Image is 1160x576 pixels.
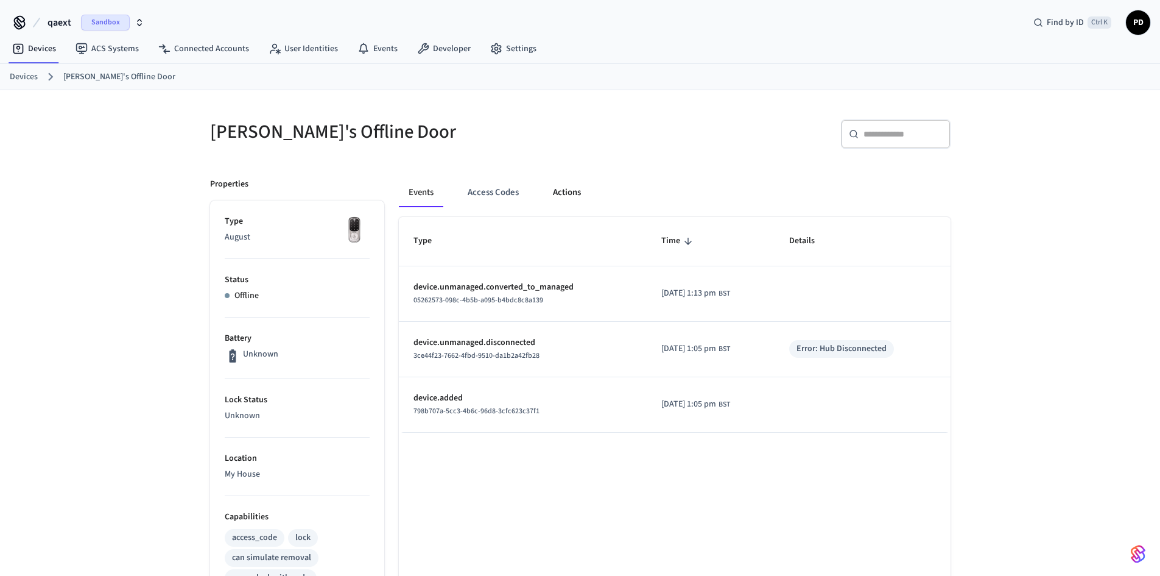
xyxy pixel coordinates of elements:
a: User Identities [259,38,348,60]
button: Access Codes [458,178,529,207]
p: device.unmanaged.converted_to_managed [413,281,632,294]
button: Events [399,178,443,207]
p: device.added [413,392,632,405]
span: [DATE] 1:13 pm [661,287,716,300]
p: Lock Status [225,394,370,407]
p: Unknown [243,348,278,361]
p: Status [225,274,370,286]
span: 05262573-098c-4b5b-a095-b4bdc8c8a139 [413,295,543,305]
p: Unknown [225,410,370,422]
p: device.unmanaged.disconnected [413,336,632,349]
span: qaext [47,15,71,30]
button: PD [1126,10,1150,35]
a: Events [348,38,407,60]
p: Location [225,452,370,465]
span: 3ce44f23-7662-4fbd-9510-da1b2a42fb28 [413,350,540,361]
div: can simulate removal [232,552,311,564]
a: Connected Accounts [149,38,259,60]
span: PD [1127,12,1149,34]
div: Error: Hub Disconnected [796,343,887,355]
a: Developer [407,38,480,60]
div: Europe/London [661,398,730,411]
a: [PERSON_NAME]'s Offline Door [63,71,175,84]
p: My House [225,468,370,481]
span: Sandbox [81,15,130,30]
span: Ctrl K [1088,16,1111,29]
div: Europe/London [661,343,730,355]
div: Find by IDCtrl K [1024,12,1121,34]
p: Offline [234,290,259,302]
div: ant example [399,178,951,207]
p: August [225,231,370,244]
a: Settings [480,38,546,60]
a: Devices [10,71,38,84]
span: [DATE] 1:05 pm [661,398,716,411]
span: BST [719,344,730,355]
span: BST [719,399,730,410]
button: Actions [543,178,591,207]
table: sticky table [399,217,951,432]
span: Type [413,232,448,251]
p: Capabilities [225,511,370,524]
img: Yale Assure Touchscreen Wifi Smart Lock, Satin Nickel, Front [339,215,370,246]
span: Details [789,232,831,251]
img: SeamLogoGradient.69752ec5.svg [1131,544,1145,564]
a: Devices [2,38,66,60]
p: Battery [225,332,370,345]
a: ACS Systems [66,38,149,60]
p: Properties [210,178,248,191]
div: lock [295,532,311,544]
p: Type [225,215,370,228]
span: [DATE] 1:05 pm [661,343,716,355]
div: Europe/London [661,287,730,300]
span: Find by ID [1047,16,1084,29]
h5: [PERSON_NAME]'s Offline Door [210,119,573,144]
span: BST [719,288,730,299]
div: access_code [232,532,277,544]
span: 798b707a-5cc3-4b6c-96d8-3cfc623c37f1 [413,406,540,416]
span: Time [661,232,696,251]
